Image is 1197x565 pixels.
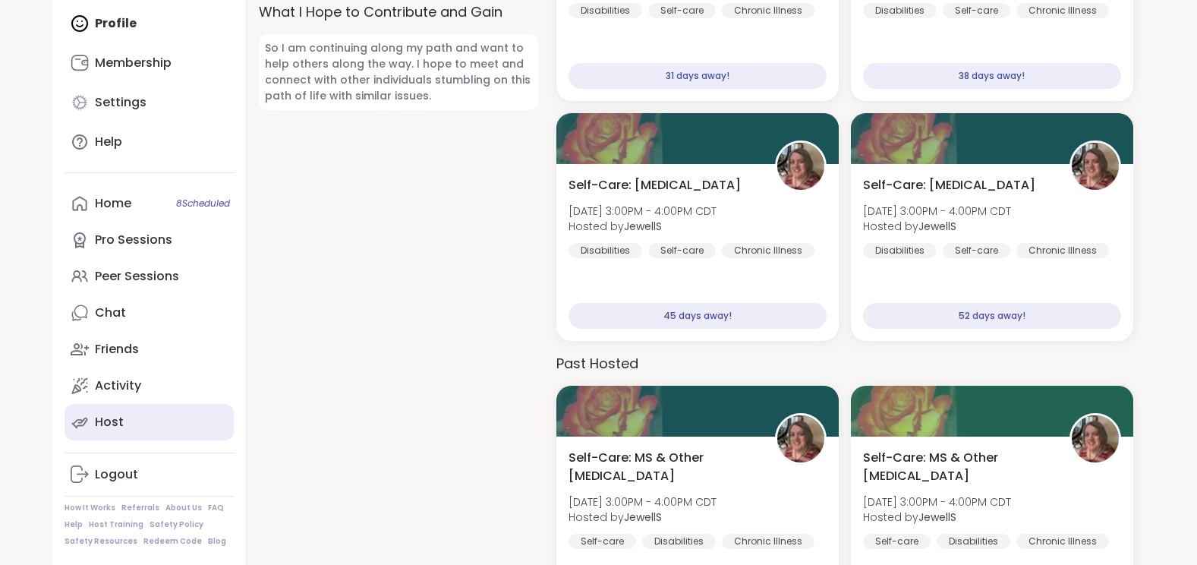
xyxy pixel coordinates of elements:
[569,176,741,194] span: Self-Care: [MEDICAL_DATA]
[95,341,139,358] div: Friends
[95,414,124,431] div: Host
[569,303,827,329] div: 45 days away!
[863,303,1121,329] div: 52 days away!
[722,3,814,18] div: Chronic Illness
[569,204,717,219] span: [DATE] 3:00PM - 4:00PM CDT
[863,204,1011,219] span: [DATE] 3:00PM - 4:00PM CDT
[569,494,717,510] span: [DATE] 3:00PM - 4:00PM CDT
[65,503,115,513] a: How It Works
[95,134,122,150] div: Help
[65,295,234,331] a: Chat
[143,536,202,547] a: Redeem Code
[95,195,131,212] div: Home
[65,84,234,121] a: Settings
[569,449,758,485] span: Self-Care: MS & Other [MEDICAL_DATA]
[624,510,662,525] b: JewellS
[95,268,179,285] div: Peer Sessions
[943,243,1010,258] div: Self-care
[863,243,937,258] div: Disabilities
[89,519,143,530] a: Host Training
[569,243,642,258] div: Disabilities
[176,197,230,210] span: 8 Scheduled
[95,466,138,483] div: Logout
[569,3,642,18] div: Disabilities
[65,368,234,404] a: Activity
[722,534,814,549] div: Chronic Illness
[65,222,234,258] a: Pro Sessions
[65,258,234,295] a: Peer Sessions
[259,2,538,22] label: What I Hope to Contribute and Gain
[259,34,538,110] span: So I am continuing along my path and want to help others along the way. I hope to meet and connec...
[121,503,159,513] a: Referrals
[863,176,1035,194] span: Self-Care: [MEDICAL_DATA]
[918,219,956,234] b: JewellS
[65,404,234,440] a: Host
[556,353,1133,374] h3: Past Hosted
[1072,415,1119,462] img: JewellS
[863,63,1121,89] div: 38 days away!
[624,219,662,234] b: JewellS
[863,3,937,18] div: Disabilities
[95,377,141,394] div: Activity
[863,534,931,549] div: Self-care
[722,243,814,258] div: Chronic Illness
[65,45,234,81] a: Membership
[863,449,1053,485] span: Self-Care: MS & Other [MEDICAL_DATA]
[1016,3,1109,18] div: Chronic Illness
[65,124,234,160] a: Help
[937,534,1010,549] div: Disabilities
[943,3,1010,18] div: Self-care
[150,519,203,530] a: Safety Policy
[65,185,234,222] a: Home8Scheduled
[569,219,717,234] span: Hosted by
[95,55,172,71] div: Membership
[165,503,202,513] a: About Us
[65,456,234,493] a: Logout
[208,503,224,513] a: FAQ
[208,536,226,547] a: Blog
[648,3,716,18] div: Self-care
[65,536,137,547] a: Safety Resources
[95,305,126,321] div: Chat
[65,519,83,530] a: Help
[1016,243,1109,258] div: Chronic Illness
[642,534,716,549] div: Disabilities
[1016,534,1109,549] div: Chronic Illness
[777,415,824,462] img: JewellS
[863,494,1011,510] span: [DATE] 3:00PM - 4:00PM CDT
[569,534,636,549] div: Self-care
[918,510,956,525] b: JewellS
[648,243,716,258] div: Self-care
[95,232,172,248] div: Pro Sessions
[569,510,717,525] span: Hosted by
[863,510,1011,525] span: Hosted by
[95,94,146,111] div: Settings
[777,143,824,190] img: JewellS
[863,219,1011,234] span: Hosted by
[1072,143,1119,190] img: JewellS
[65,331,234,368] a: Friends
[569,63,827,89] div: 31 days away!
